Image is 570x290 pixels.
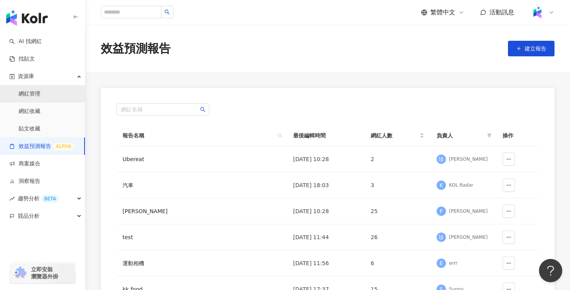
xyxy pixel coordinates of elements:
[18,68,34,85] span: 資源庫
[364,125,430,146] th: 網紅人數
[278,133,282,138] span: search
[9,196,15,201] span: rise
[485,130,493,141] span: filter
[430,8,455,17] span: 繁體中文
[439,233,444,241] span: 珍
[123,155,216,163] div: Ubereat
[123,181,216,189] div: 汽車
[371,234,378,240] span: 26
[200,107,206,112] span: search
[487,133,492,138] span: filter
[496,125,539,146] th: 操作
[287,146,364,172] td: [DATE] 10:28
[276,130,284,141] span: search
[371,182,374,188] span: 3
[6,10,48,26] img: logo
[449,156,488,163] div: [PERSON_NAME]
[287,198,364,224] td: [DATE] 10:28
[18,190,59,207] span: 趨勢分析
[371,156,374,162] span: 2
[19,125,40,133] a: 貼文收藏
[449,260,458,267] div: errr
[287,224,364,250] td: [DATE] 11:44
[123,207,216,215] div: [PERSON_NAME]
[287,250,364,276] td: [DATE] 11:56
[449,234,488,241] div: [PERSON_NAME]
[9,38,42,45] a: searchAI 找網紅
[123,259,216,267] div: 運動相機
[123,233,216,241] div: test
[287,172,364,198] td: [DATE] 18:03
[9,177,40,185] a: 洞察報告
[287,125,364,146] th: 最後編輯時間
[437,131,484,140] span: 負責人
[123,131,275,140] span: 報告名稱
[12,267,28,279] img: chrome extension
[439,155,444,163] span: 珍
[31,266,58,280] span: 立即安裝 瀏覽器外掛
[9,55,35,63] a: 找貼文
[371,131,418,140] span: 網紅人數
[371,260,374,266] span: 6
[371,208,378,214] span: 25
[539,259,562,282] iframe: Help Scout Beacon - Open
[439,181,443,189] span: K
[449,208,488,215] div: [PERSON_NAME]
[449,182,473,189] div: KOL Radar
[440,259,443,267] span: E
[525,45,546,52] span: 建立報告
[489,9,514,16] span: 活動訊息
[19,108,40,115] a: 網紅收藏
[41,195,59,203] div: BETA
[9,160,40,168] a: 商案媒合
[164,9,170,15] span: search
[18,207,40,225] span: 競品分析
[440,207,443,215] span: F
[101,40,171,57] div: 效益預測報告
[19,90,40,98] a: 網紅管理
[9,142,74,150] a: 效益預測報告ALPHA
[508,41,554,56] button: 建立報告
[530,5,545,20] img: Kolr%20app%20icon%20%281%29.png
[10,262,75,283] a: chrome extension立即安裝 瀏覽器外掛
